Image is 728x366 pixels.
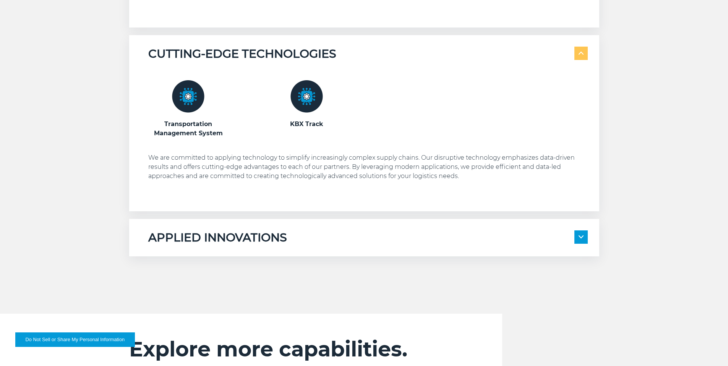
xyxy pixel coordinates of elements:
h2: Explore more capabilities. [129,337,457,362]
img: arrow [579,235,584,238]
h3: KBX Track [267,120,347,129]
h5: APPLIED INNOVATIONS [148,230,287,245]
button: Do Not Sell or Share My Personal Information [15,332,135,347]
h3: Transportation Management System [148,120,229,138]
img: arrow [579,52,584,55]
h5: CUTTING-EDGE TECHNOLOGIES [148,47,336,61]
p: We are committed to applying technology to simplify increasingly complex supply chains. Our disru... [148,153,588,181]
